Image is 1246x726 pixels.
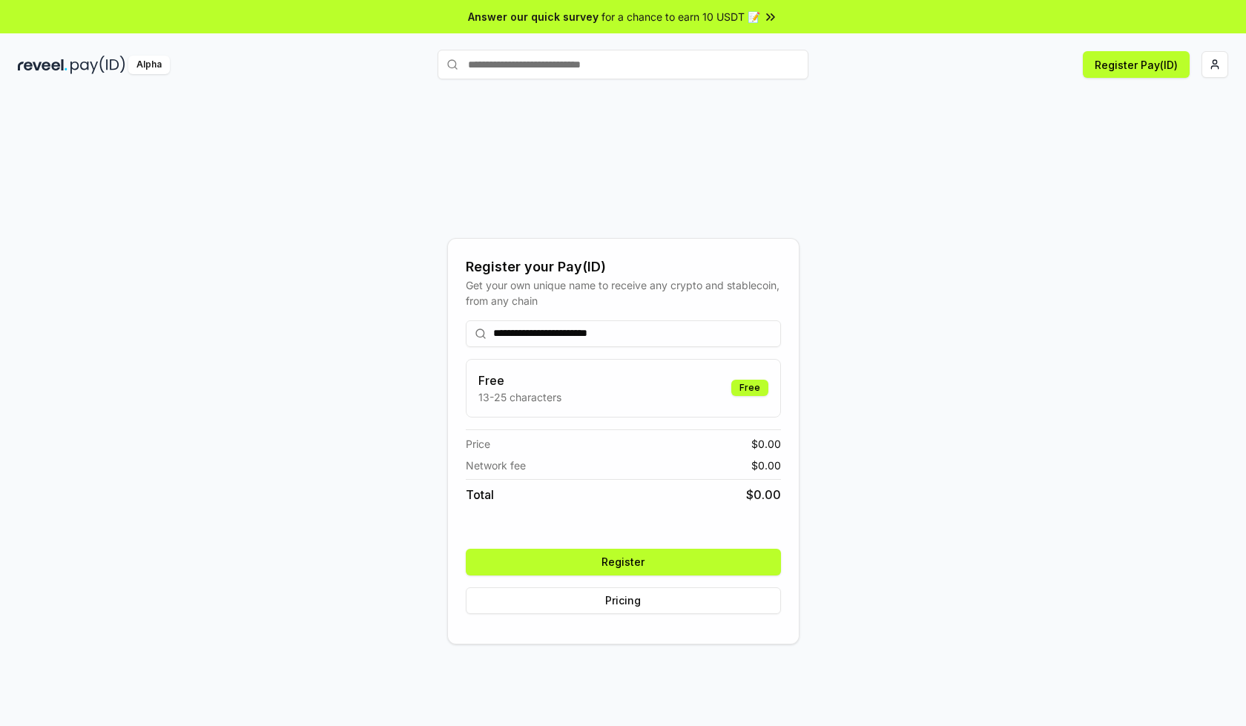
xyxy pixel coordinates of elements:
h3: Free [478,372,561,389]
div: Alpha [128,56,170,74]
button: Register Pay(ID) [1083,51,1190,78]
button: Register [466,549,781,575]
img: pay_id [70,56,125,74]
div: Get your own unique name to receive any crypto and stablecoin, from any chain [466,277,781,308]
span: $ 0.00 [746,486,781,504]
span: $ 0.00 [751,458,781,473]
button: Pricing [466,587,781,614]
span: Answer our quick survey [468,9,599,24]
div: Register your Pay(ID) [466,257,781,277]
span: Price [466,436,490,452]
span: Network fee [466,458,526,473]
div: Free [731,380,768,396]
span: for a chance to earn 10 USDT 📝 [601,9,760,24]
p: 13-25 characters [478,389,561,405]
img: reveel_dark [18,56,67,74]
span: Total [466,486,494,504]
span: $ 0.00 [751,436,781,452]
